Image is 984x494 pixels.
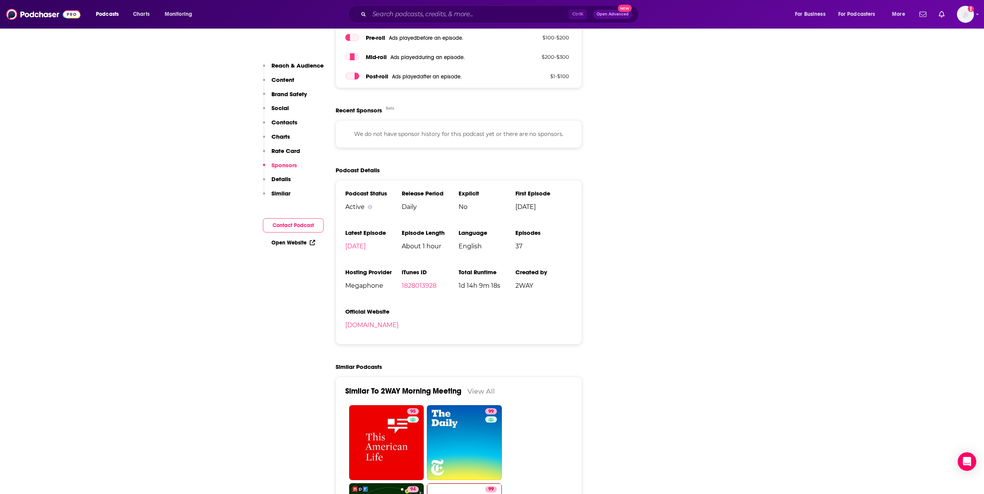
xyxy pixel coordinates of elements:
[459,282,515,289] span: 1d 14h 9m 18s
[597,12,629,16] span: Open Advanced
[459,203,515,211] span: No
[407,486,419,492] a: 94
[345,229,402,236] h3: Latest Episode
[271,62,324,69] p: Reach & Audience
[345,243,366,250] a: [DATE]
[410,486,416,493] span: 94
[515,243,572,250] span: 37
[336,107,382,114] span: Recent Sponsors
[366,34,385,41] span: Pre -roll
[128,8,154,20] a: Charts
[392,73,462,80] span: Ads played after an episode .
[355,5,646,23] div: Search podcasts, credits, & more...
[336,166,380,174] h2: Podcast Details
[336,363,382,370] h2: Similar Podcasts
[263,104,289,119] button: Social
[833,8,887,20] button: open menu
[485,408,497,414] a: 99
[271,104,289,112] p: Social
[795,9,825,20] span: For Business
[459,190,515,197] h3: Explicit
[263,190,290,204] button: Similar
[391,54,465,61] span: Ads played during an episode .
[957,6,974,23] span: Logged in as mattkessler
[402,243,459,250] span: About 1 hour
[569,9,587,19] span: Ctrl K
[402,203,459,211] span: Daily
[271,239,315,246] a: Open Website
[345,308,402,315] h3: Official Website
[263,90,307,105] button: Brand Safety
[345,268,402,276] h3: Hosting Provider
[459,243,515,250] span: English
[263,119,297,133] button: Contacts
[957,6,974,23] img: User Profile
[427,405,502,480] a: 99
[515,203,572,211] span: [DATE]
[263,76,294,90] button: Content
[519,34,569,41] p: $ 100 - $ 200
[892,9,905,20] span: More
[349,405,424,480] a: 95
[488,486,494,493] span: 99
[593,10,632,19] button: Open AdvancedNew
[263,161,297,176] button: Sponsors
[345,282,402,289] span: Megaphone
[790,8,835,20] button: open menu
[958,452,976,471] div: Open Intercom Messenger
[515,229,572,236] h3: Episodes
[271,76,294,83] p: Content
[519,73,569,79] p: $ 1 - $ 100
[96,9,119,20] span: Podcasts
[345,190,402,197] h3: Podcast Status
[369,8,569,20] input: Search podcasts, credits, & more...
[407,408,419,414] a: 95
[345,130,573,138] p: We do not have sponsor history for this podcast yet or there are no sponsors.
[271,147,300,154] p: Rate Card
[345,386,461,396] a: Similar To 2WAY Morning Meeting
[916,8,929,21] a: Show notifications dropdown
[838,9,875,20] span: For Podcasters
[366,73,388,80] span: Post -roll
[263,175,291,190] button: Details
[345,203,402,211] div: Active
[6,7,80,22] img: Podchaser - Follow, Share and Rate Podcasts
[402,268,459,276] h3: iTunes ID
[402,190,459,197] h3: Release Period
[345,321,399,329] a: [DOMAIN_NAME]
[968,6,974,12] svg: Add a profile image
[887,8,915,20] button: open menu
[386,106,394,111] div: Beta
[410,408,416,416] span: 95
[936,8,948,21] a: Show notifications dropdown
[90,8,129,20] button: open menu
[515,268,572,276] h3: Created by
[133,9,150,20] span: Charts
[618,5,632,12] span: New
[467,387,495,395] a: View All
[459,268,515,276] h3: Total Runtime
[271,90,307,98] p: Brand Safety
[519,54,569,60] p: $ 200 - $ 300
[515,282,572,289] span: 2WAY
[402,282,437,289] a: 1828013928
[271,175,291,183] p: Details
[271,133,290,140] p: Charts
[165,9,192,20] span: Monitoring
[263,218,324,233] button: Contact Podcast
[263,62,324,76] button: Reach & Audience
[366,53,387,61] span: Mid -roll
[271,119,297,126] p: Contacts
[402,229,459,236] h3: Episode Length
[271,161,297,169] p: Sponsors
[159,8,202,20] button: open menu
[957,6,974,23] button: Show profile menu
[263,133,290,147] button: Charts
[263,147,300,161] button: Rate Card
[389,35,463,41] span: Ads played before an episode .
[485,486,497,492] a: 99
[459,229,515,236] h3: Language
[488,408,494,416] span: 99
[515,190,572,197] h3: First Episode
